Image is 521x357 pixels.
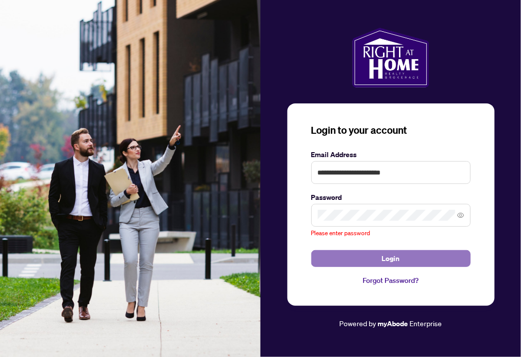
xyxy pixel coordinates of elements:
[311,275,471,286] a: Forgot Password?
[378,318,408,329] a: myAbode
[410,319,442,328] span: Enterprise
[382,251,400,267] span: Login
[457,212,464,219] span: eye
[311,123,471,137] h3: Login to your account
[340,319,377,328] span: Powered by
[311,250,471,267] button: Login
[311,149,471,160] label: Email Address
[352,28,429,88] img: ma-logo
[311,229,371,237] span: Please enter password
[311,192,471,203] label: Password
